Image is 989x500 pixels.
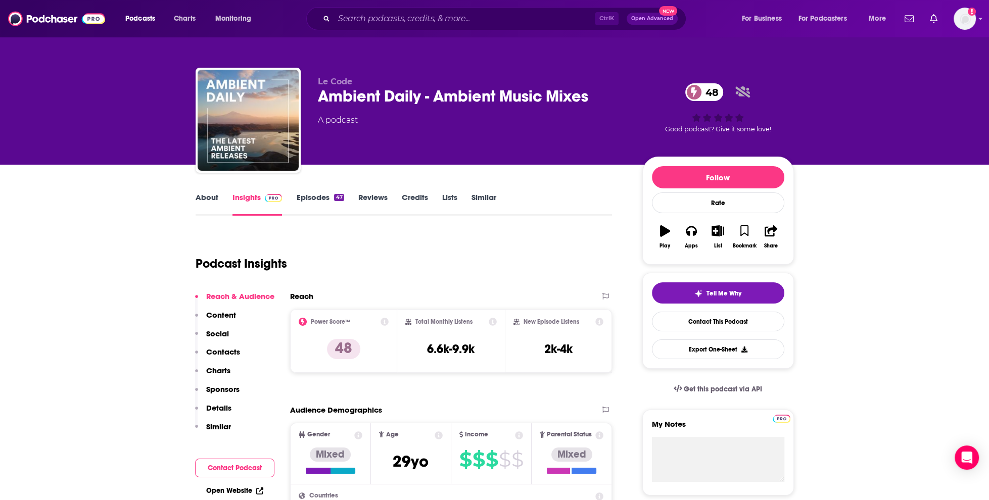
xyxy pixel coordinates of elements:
h1: Podcast Insights [196,256,287,271]
p: Details [206,403,231,413]
a: Lists [442,192,457,216]
button: Contacts [195,347,240,366]
div: Open Intercom Messenger [955,445,979,470]
p: Content [206,310,236,320]
span: 29 yo [393,452,429,471]
a: Episodes47 [296,192,344,216]
label: My Notes [652,419,784,437]
a: Show notifications dropdown [901,10,918,27]
button: tell me why sparkleTell Me Why [652,282,784,304]
div: Apps [685,243,698,249]
div: Share [764,243,778,249]
a: Open Website [206,486,263,495]
a: Credits [402,192,428,216]
button: Share [758,219,784,255]
div: Rate [652,192,784,213]
span: New [659,6,677,16]
h2: Audience Demographics [290,405,382,415]
span: $ [499,452,510,468]
span: Le Code [318,77,352,86]
span: Monitoring [215,12,251,26]
span: $ [473,452,485,468]
a: Contact This Podcast [652,312,784,331]
a: Charts [167,11,202,27]
img: Podchaser - Follow, Share and Rate Podcasts [8,9,105,28]
a: Get this podcast via API [666,377,771,402]
span: Gender [307,431,330,438]
span: Ctrl K [595,12,619,25]
p: 48 [327,339,360,359]
span: 48 [695,83,724,101]
button: Similar [195,422,231,440]
span: Open Advanced [631,16,673,21]
span: Logged in as SusanHershberg [954,8,976,30]
button: Details [195,403,231,422]
a: Show notifications dropdown [926,10,941,27]
span: Charts [174,12,196,26]
a: Pro website [773,413,790,423]
button: Contact Podcast [195,459,274,477]
div: Search podcasts, credits, & more... [316,7,696,30]
p: Sponsors [206,384,240,394]
div: 47 [334,194,344,201]
button: Charts [195,366,230,384]
button: Content [195,310,236,329]
span: Income [465,431,488,438]
p: Social [206,329,229,338]
div: Mixed [310,447,351,462]
span: Countries [309,492,338,499]
button: open menu [862,11,899,27]
input: Search podcasts, credits, & more... [334,11,595,27]
button: open menu [208,11,264,27]
button: List [704,219,731,255]
h2: New Episode Listens [524,318,579,325]
span: Get this podcast via API [684,385,762,393]
button: Apps [678,219,704,255]
button: Export One-Sheet [652,339,784,359]
button: Show profile menu [954,8,976,30]
div: Mixed [551,447,592,462]
div: A podcast [318,114,358,126]
span: Parental Status [547,431,592,438]
img: tell me why sparkle [694,289,702,297]
span: For Business [742,12,782,26]
p: Contacts [206,347,240,357]
span: Podcasts [125,12,155,26]
a: InsightsPodchaser Pro [232,192,282,216]
h2: Reach [290,291,313,301]
a: Reviews [358,192,388,216]
img: Podchaser Pro [773,415,790,423]
img: Podchaser Pro [265,194,282,202]
div: Play [660,243,670,249]
span: For Podcasters [798,12,847,26]
span: $ [511,452,523,468]
span: Age [386,431,398,438]
h2: Total Monthly Listens [415,318,473,325]
div: List [714,243,722,249]
button: Follow [652,166,784,188]
p: Similar [206,422,231,431]
img: Ambient Daily - Ambient Music Mixes [198,70,299,171]
span: $ [459,452,472,468]
button: Reach & Audience [195,291,274,310]
button: Bookmark [731,219,758,255]
a: Similar [472,192,496,216]
button: Open AdvancedNew [627,13,678,25]
span: More [869,12,886,26]
a: About [196,192,218,216]
h2: Power Score™ [311,318,350,325]
button: open menu [735,11,794,27]
h3: 6.6k-9.9k [427,341,475,357]
img: User Profile [954,8,976,30]
button: Sponsors [195,384,240,403]
button: Social [195,329,229,347]
span: Good podcast? Give it some love! [665,125,771,133]
button: open menu [118,11,168,27]
p: Charts [206,366,230,375]
button: Play [652,219,678,255]
a: 48 [685,83,724,101]
div: Bookmark [732,243,756,249]
svg: Add a profile image [968,8,976,16]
